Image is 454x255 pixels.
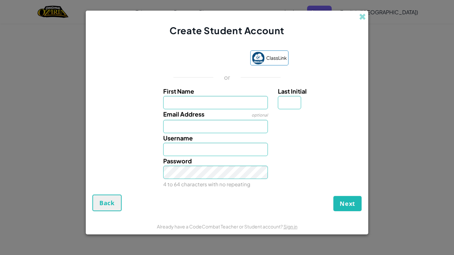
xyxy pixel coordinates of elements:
[163,134,193,142] span: Username
[163,110,204,118] span: Email Address
[340,200,355,208] span: Next
[99,199,115,207] span: Back
[284,223,297,229] a: Sign in
[157,223,284,229] span: Already have a CodeCombat Teacher or Student account?
[333,196,362,211] button: Next
[170,25,284,36] span: Create Student Account
[224,73,230,81] p: or
[163,51,247,66] iframe: Sign in with Google Button
[92,195,122,211] button: Back
[163,87,194,95] span: First Name
[252,113,268,118] span: optional
[163,181,250,187] small: 4 to 64 characters with no repeating
[266,53,287,63] span: ClassLink
[278,87,307,95] span: Last Initial
[252,52,265,64] img: classlink-logo-small.png
[163,157,192,165] span: Password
